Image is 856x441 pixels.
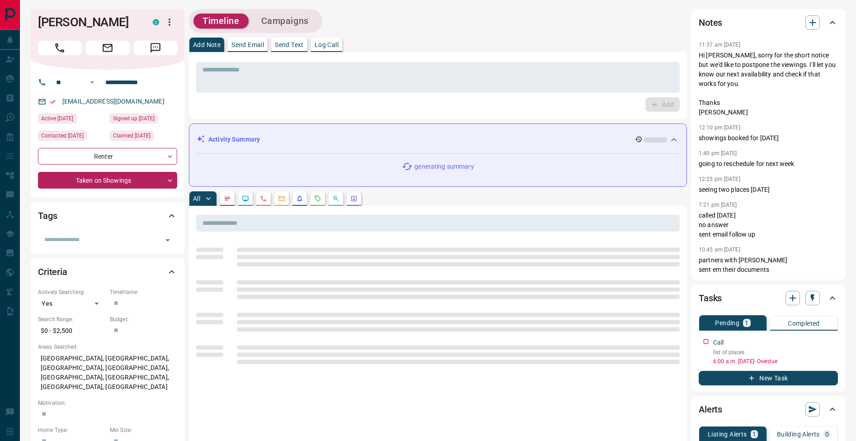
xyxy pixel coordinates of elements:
p: going to reschedule for next week [699,159,838,169]
svg: Email Verified [50,99,56,105]
button: New Task [699,371,838,385]
p: 12:25 pm [DATE] [699,176,740,182]
svg: Emails [278,195,285,202]
h2: Notes [699,15,722,30]
div: Alerts [699,398,838,420]
button: Open [87,77,98,88]
div: Tags [38,205,177,227]
p: $0 - $2,500 [38,323,105,338]
p: list of places [713,348,838,356]
p: Min Size: [110,426,177,434]
p: Activity Summary [208,135,260,144]
svg: Notes [224,195,231,202]
p: partners with [PERSON_NAME] sent em their documents set up alert for them both [699,256,838,284]
p: seeing two places [DATE] [699,185,838,194]
h2: Tasks [699,291,722,305]
p: Timeframe: [110,288,177,296]
p: Completed [788,320,820,327]
div: Criteria [38,261,177,283]
span: Message [134,41,177,55]
svg: Calls [260,195,267,202]
p: 1:40 pm [DATE] [699,150,737,156]
h2: Tags [38,209,57,223]
span: Signed up [DATE] [113,114,155,123]
button: Timeline [193,14,249,28]
p: All [193,195,200,202]
span: Email [86,41,129,55]
div: Renter [38,148,177,165]
p: generating summary [414,162,474,171]
h2: Criteria [38,265,67,279]
p: showings booked for [DATE] [699,133,838,143]
div: condos.ca [153,19,159,25]
p: Hi [PERSON_NAME], sorry for the short notice but we'd like to postpone the viewings. I'll let you... [699,51,838,117]
p: Search Range: [38,315,105,323]
p: Send Text [275,42,304,48]
p: 1 [753,431,756,437]
span: Claimed [DATE] [113,131,151,140]
p: 0 [825,431,829,437]
p: 7:21 pm [DATE] [699,202,737,208]
div: Tasks [699,287,838,309]
p: Areas Searched: [38,343,177,351]
p: Send Email [231,42,264,48]
p: Pending [715,320,739,326]
p: Budget: [110,315,177,323]
p: called [DATE] no answer sent email follow up [699,211,838,239]
button: Campaigns [252,14,318,28]
span: Call [38,41,81,55]
div: Notes [699,12,838,33]
svg: Requests [314,195,321,202]
p: 1 [745,320,748,326]
p: Add Note [193,42,221,48]
p: [GEOGRAPHIC_DATA], [GEOGRAPHIC_DATA], [GEOGRAPHIC_DATA], [GEOGRAPHIC_DATA], [GEOGRAPHIC_DATA], [G... [38,351,177,394]
svg: Lead Browsing Activity [242,195,249,202]
p: 6:00 a.m. [DATE] - Overdue [713,357,838,365]
p: Listing Alerts [708,431,747,437]
p: 11:37 am [DATE] [699,42,740,48]
p: Building Alerts [777,431,820,437]
h1: [PERSON_NAME] [38,15,139,29]
span: Contacted [DATE] [41,131,84,140]
p: 12:10 pm [DATE] [699,124,740,131]
p: 10:45 am [DATE] [699,247,740,253]
div: Taken on Showings [38,172,177,189]
p: Call [713,338,724,347]
div: Wed Jul 19 2023 [110,114,177,126]
div: Fri Jul 18 2025 [110,131,177,143]
div: Activity Summary [197,131,679,148]
p: Home Type: [38,426,105,434]
button: Open [161,234,174,247]
p: Motivation: [38,399,177,407]
h2: Alerts [699,402,722,417]
p: Log Call [315,42,339,48]
div: Sat Aug 16 2025 [38,114,105,126]
span: Active [DATE] [41,114,73,123]
div: Yes [38,296,105,311]
svg: Listing Alerts [296,195,303,202]
svg: Agent Actions [350,195,357,202]
svg: Opportunities [332,195,339,202]
a: [EMAIL_ADDRESS][DOMAIN_NAME] [62,98,165,105]
div: Mon Jul 21 2025 [38,131,105,143]
p: Actively Searching: [38,288,105,296]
